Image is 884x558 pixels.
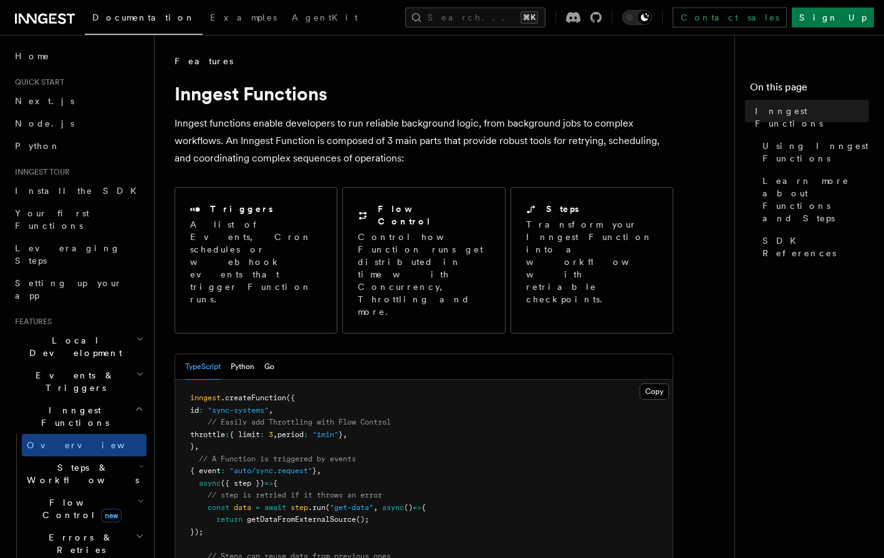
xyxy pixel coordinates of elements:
[85,4,203,35] a: Documentation
[10,45,147,67] a: Home
[750,80,869,100] h4: On this page
[762,140,869,165] span: Using Inngest Functions
[358,231,489,318] p: Control how Function runs get distributed in time with Concurrency, Throttling and more.
[291,503,308,512] span: step
[304,430,308,439] span: :
[10,112,147,135] a: Node.js
[526,218,660,305] p: Transform your Inngest Function into a workflow with retriable checkpoints.
[203,4,284,34] a: Examples
[421,503,426,512] span: {
[175,115,673,167] p: Inngest functions enable developers to run reliable background logic, from background jobs to com...
[190,527,203,536] span: });
[27,440,155,450] span: Overview
[511,187,673,334] a: StepsTransform your Inngest Function into a workflow with retriable checkpoints.
[221,479,264,488] span: ({ step })
[378,203,489,228] h2: Flow Control
[264,354,274,380] button: Go
[10,329,147,364] button: Local Development
[308,503,325,512] span: .run
[10,369,136,394] span: Events & Triggers
[405,7,545,27] button: Search...⌘K
[247,515,356,524] span: getDataFromExternalSource
[15,208,89,231] span: Your first Functions
[22,461,139,486] span: Steps & Workflows
[195,442,199,451] span: ,
[521,11,538,24] kbd: ⌘K
[22,531,135,556] span: Errors & Retries
[10,364,147,399] button: Events & Triggers
[221,393,286,402] span: .createFunction
[312,466,317,475] span: }
[229,466,312,475] span: "auto/sync.request"
[221,466,225,475] span: :
[343,430,347,439] span: ,
[757,229,869,264] a: SDK References
[762,234,869,259] span: SDK References
[175,187,337,334] a: TriggersA list of Events, Cron schedules or webhook events that trigger Function runs.
[269,406,273,415] span: ,
[273,430,277,439] span: ,
[356,515,369,524] span: ();
[260,430,264,439] span: :
[190,218,322,305] p: A list of Events, Cron schedules or webhook events that trigger Function runs.
[199,479,221,488] span: async
[277,430,304,439] span: period
[673,7,787,27] a: Contact sales
[382,503,404,512] span: async
[92,12,195,22] span: Documentation
[312,430,339,439] span: "1min"
[190,393,221,402] span: inngest
[15,243,120,266] span: Leveraging Steps
[22,434,147,456] a: Overview
[622,10,652,25] button: Toggle dark mode
[101,509,122,522] span: new
[15,278,122,301] span: Setting up your app
[10,237,147,272] a: Leveraging Steps
[792,7,874,27] a: Sign Up
[234,503,251,512] span: data
[10,317,52,327] span: Features
[755,105,869,130] span: Inngest Functions
[15,50,50,62] span: Home
[256,503,260,512] span: =
[210,12,277,22] span: Examples
[413,503,421,512] span: =>
[546,203,579,215] h2: Steps
[190,406,199,415] span: id
[292,12,358,22] span: AgentKit
[225,430,229,439] span: :
[210,203,273,215] h2: Triggers
[175,55,233,67] span: Features
[373,503,378,512] span: ,
[757,170,869,229] a: Learn more about Functions and Steps
[10,167,70,177] span: Inngest tour
[342,187,505,334] a: Flow ControlControl how Function runs get distributed in time with Concurrency, Throttling and more.
[10,135,147,157] a: Python
[10,334,136,359] span: Local Development
[175,82,673,105] h1: Inngest Functions
[208,503,229,512] span: const
[15,186,144,196] span: Install the SDK
[10,90,147,112] a: Next.js
[757,135,869,170] a: Using Inngest Functions
[15,118,74,128] span: Node.js
[264,503,286,512] span: await
[199,455,356,463] span: // A Function is triggered by events
[22,456,147,491] button: Steps & Workflows
[286,393,295,402] span: ({
[339,430,343,439] span: }
[269,430,273,439] span: 3
[10,77,64,87] span: Quick start
[330,503,373,512] span: "get-data"
[10,202,147,237] a: Your first Functions
[229,430,260,439] span: { limit
[208,406,269,415] span: "sync-systems"
[190,466,221,475] span: { event
[190,430,225,439] span: throttle
[264,479,273,488] span: =>
[208,418,391,426] span: // Easily add Throttling with Flow Control
[15,96,74,106] span: Next.js
[22,491,147,526] button: Flow Controlnew
[762,175,869,224] span: Learn more about Functions and Steps
[10,180,147,202] a: Install the SDK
